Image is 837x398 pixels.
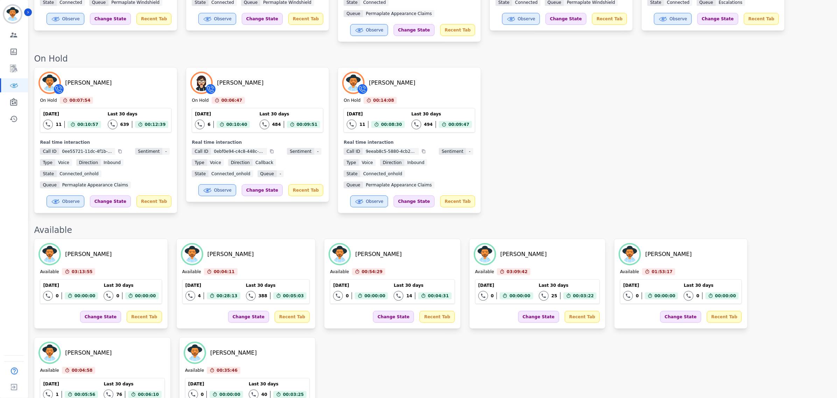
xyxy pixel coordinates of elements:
[344,182,363,189] span: Queue
[652,268,673,275] span: 01:53:17
[80,311,121,323] div: Change State
[214,16,232,22] span: Observe
[359,159,376,166] span: voice
[75,292,96,299] span: 00:00:00
[62,199,80,204] span: Observe
[40,343,59,363] img: Avatar
[65,250,112,258] div: [PERSON_NAME]
[684,283,739,288] div: Last 30 days
[509,292,530,299] span: 00:00:00
[182,269,201,275] div: Available
[366,27,384,33] span: Observe
[715,292,736,299] span: 00:00:00
[136,196,171,207] div: Recent Tab
[283,292,304,299] span: 00:05:03
[344,140,475,145] div: Real time interaction
[573,292,594,299] span: 00:03:22
[645,250,692,258] div: [PERSON_NAME]
[162,148,169,155] span: -
[47,13,84,25] button: Observe
[333,283,388,288] div: [DATE]
[428,292,449,299] span: 00:04:31
[192,148,211,155] span: Call ID
[40,148,59,155] span: Call ID
[70,97,91,104] span: 00:07:54
[208,122,210,127] div: 6
[275,311,310,323] div: Recent Tab
[406,293,412,299] div: 14
[260,111,321,117] div: Last 30 days
[57,170,101,177] span: connected_onhold
[211,148,267,155] span: 0ebf0e94-c4c8-448c-b17c-435a2153aa29
[182,244,202,264] img: Avatar
[43,283,98,288] div: [DATE]
[620,269,639,275] div: Available
[394,24,435,36] div: Change State
[287,148,314,155] span: Sentiment
[592,13,627,25] div: Recent Tab
[539,283,597,288] div: Last 30 days
[475,244,495,264] img: Avatar
[138,391,159,398] span: 00:06:10
[219,391,240,398] span: 00:00:00
[288,13,323,25] div: Recent Tab
[217,292,238,299] span: 00:28:13
[491,293,494,299] div: 0
[72,268,93,275] span: 03:13:55
[261,392,267,397] div: 40
[40,368,59,374] div: Available
[192,140,323,145] div: Real time interaction
[369,79,415,87] div: [PERSON_NAME]
[654,13,692,25] button: Observe
[40,73,59,93] img: Avatar
[620,244,640,264] img: Avatar
[40,159,55,166] span: Type
[72,367,93,374] span: 00:04:58
[344,73,363,93] img: Avatar
[478,283,533,288] div: [DATE]
[59,148,115,155] span: 0ee55721-11dc-4f1b-901a-dd4e712bdf83
[59,182,131,189] span: Permaplate Appearance Claims
[77,121,98,128] span: 00:10:57
[518,311,559,323] div: Change State
[565,311,600,323] div: Recent Tab
[344,148,363,155] span: Call ID
[198,13,236,25] button: Observe
[185,368,204,374] div: Available
[246,283,307,288] div: Last 30 days
[655,292,676,299] span: 00:00:00
[34,225,830,236] div: Available
[55,159,72,166] span: voice
[185,343,205,363] img: Avatar
[359,122,365,127] div: 11
[217,367,238,374] span: 00:35:46
[288,184,323,196] div: Recent Tab
[108,111,169,117] div: Last 30 days
[551,293,557,299] div: 25
[75,391,96,398] span: 00:05:56
[660,311,701,323] div: Change State
[253,159,276,166] span: callback
[405,159,427,166] span: inbound
[62,16,80,22] span: Observe
[440,196,475,207] div: Recent Tab
[277,170,284,177] span: -
[116,293,119,299] div: 0
[40,182,59,189] span: Queue
[40,170,57,177] span: State
[623,283,678,288] div: [DATE]
[466,148,473,155] span: -
[192,98,209,104] div: On Hold
[135,148,162,155] span: Sentiment
[697,13,738,25] div: Change State
[350,24,388,36] button: Observe
[475,269,494,275] div: Available
[707,311,742,323] div: Recent Tab
[207,159,224,166] span: voice
[90,13,131,25] div: Change State
[201,392,204,397] div: 0
[363,182,435,189] span: Permaplate Appearance Claims
[195,111,250,117] div: [DATE]
[40,140,171,145] div: Real time interaction
[344,159,359,166] span: Type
